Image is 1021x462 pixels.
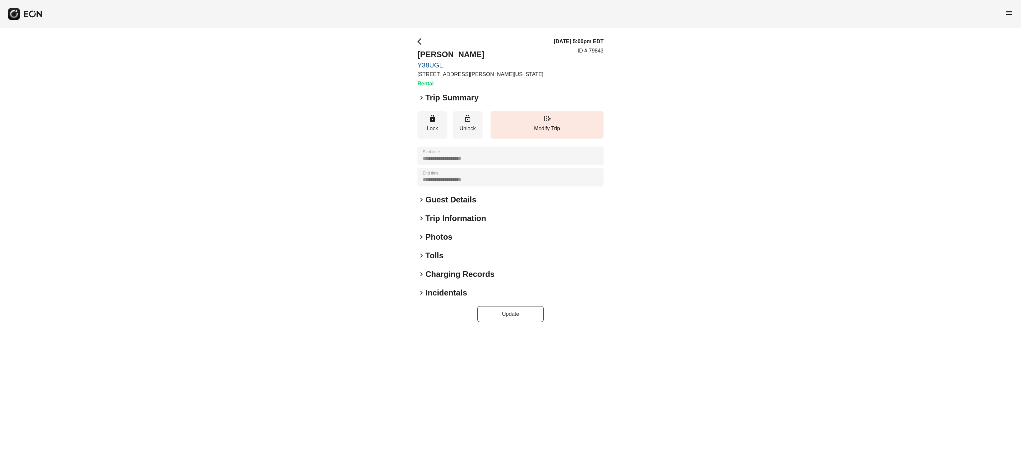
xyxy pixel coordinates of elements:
[417,233,425,241] span: keyboard_arrow_right
[417,289,425,297] span: keyboard_arrow_right
[477,306,544,322] button: Update
[417,70,543,78] p: [STREET_ADDRESS][PERSON_NAME][US_STATE]
[464,114,472,122] span: lock_open
[425,288,467,298] h2: Incidentals
[554,38,604,46] h3: [DATE] 5:00pm EDT
[425,194,476,205] h2: Guest Details
[425,250,443,261] h2: Tolls
[453,111,483,139] button: Unlock
[417,61,543,69] a: Y38UGL
[491,111,604,139] button: Modify Trip
[417,252,425,260] span: keyboard_arrow_right
[417,80,543,88] h3: Rental
[417,94,425,102] span: keyboard_arrow_right
[417,49,543,60] h2: [PERSON_NAME]
[543,114,551,122] span: edit_road
[578,47,604,55] p: ID # 79843
[417,196,425,204] span: keyboard_arrow_right
[428,114,436,122] span: lock
[421,125,444,133] p: Lock
[456,125,479,133] p: Unlock
[425,269,495,280] h2: Charging Records
[425,213,486,224] h2: Trip Information
[417,111,447,139] button: Lock
[425,92,479,103] h2: Trip Summary
[425,232,452,242] h2: Photos
[417,214,425,222] span: keyboard_arrow_right
[417,270,425,278] span: keyboard_arrow_right
[417,38,425,46] span: arrow_back_ios
[1005,9,1013,17] span: menu
[494,125,600,133] p: Modify Trip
